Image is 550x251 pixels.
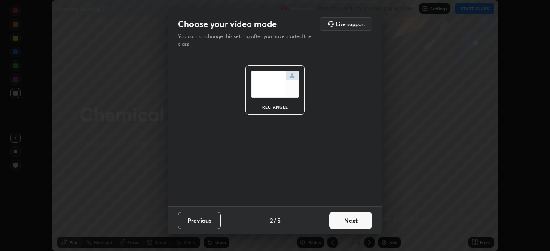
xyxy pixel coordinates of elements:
[178,18,277,30] h2: Choose your video mode
[274,216,276,225] h4: /
[178,33,317,48] p: You cannot change this setting after you have started the class
[336,21,365,27] h5: Live support
[329,212,372,229] button: Next
[258,105,292,109] div: rectangle
[277,216,281,225] h4: 5
[178,212,221,229] button: Previous
[270,216,273,225] h4: 2
[251,71,299,98] img: normalScreenIcon.ae25ed63.svg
